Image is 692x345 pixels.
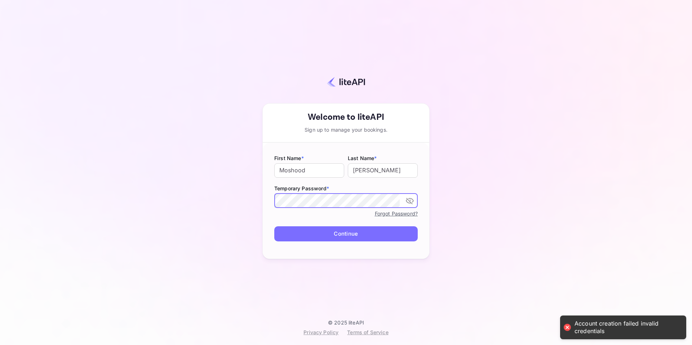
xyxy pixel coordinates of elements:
input: Doe [348,163,418,178]
div: Terms of Service [347,328,388,336]
input: John [274,163,344,178]
button: Continue [274,226,418,242]
p: © 2025 liteAPI [328,319,364,326]
label: Last Name [348,154,418,162]
button: toggle password visibility [403,194,417,208]
div: Account creation failed invalid credentials [575,320,679,335]
div: Sign up to manage your bookings. [263,126,429,133]
div: Welcome to liteAPI [263,111,429,124]
label: First Name [274,154,344,162]
img: liteapi [327,77,365,87]
a: Forgot Password? [375,209,418,218]
a: Forgot Password? [375,210,418,217]
label: Temporary Password [274,185,418,192]
div: Privacy Policy [303,328,338,336]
